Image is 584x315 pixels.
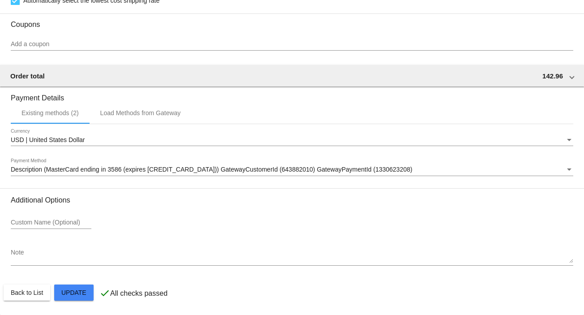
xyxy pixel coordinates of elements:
button: Back to List [4,285,50,301]
p: All checks passed [110,289,167,298]
input: Add a coupon [11,41,573,48]
span: 142.96 [542,72,563,80]
span: USD | United States Dollar [11,136,85,143]
div: Load Methods from Gateway [100,109,181,117]
div: Existing methods (2) [21,109,79,117]
h3: Payment Details [11,87,573,102]
h3: Additional Options [11,196,573,204]
button: Update [54,285,94,301]
span: Update [61,289,86,296]
span: Description (MasterCard ending in 3586 (expires [CREDIT_CARD_DATA])) GatewayCustomerId (643882010... [11,166,412,173]
span: Order total [10,72,45,80]
span: Back to List [11,289,43,296]
h3: Coupons [11,13,573,29]
mat-select: Currency [11,137,573,144]
mat-icon: check [99,288,110,298]
input: Custom Name (Optional) [11,219,91,226]
mat-select: Payment Method [11,166,573,173]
